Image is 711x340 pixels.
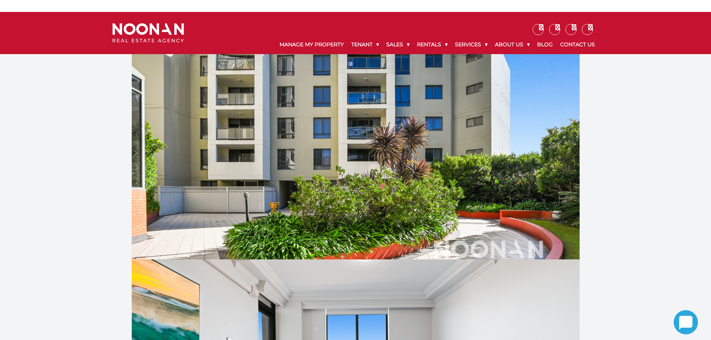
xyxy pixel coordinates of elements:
a: Services [451,35,491,54]
img: Noonan Real Estate Agency [112,23,184,43]
a: Sales [383,35,413,54]
a: Contact Us [556,35,599,54]
a: Blog [533,35,556,54]
a: Tenant [347,35,383,54]
a: Rentals [413,35,451,54]
a: About Us [491,35,533,54]
a: Manage My Property [276,35,347,54]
